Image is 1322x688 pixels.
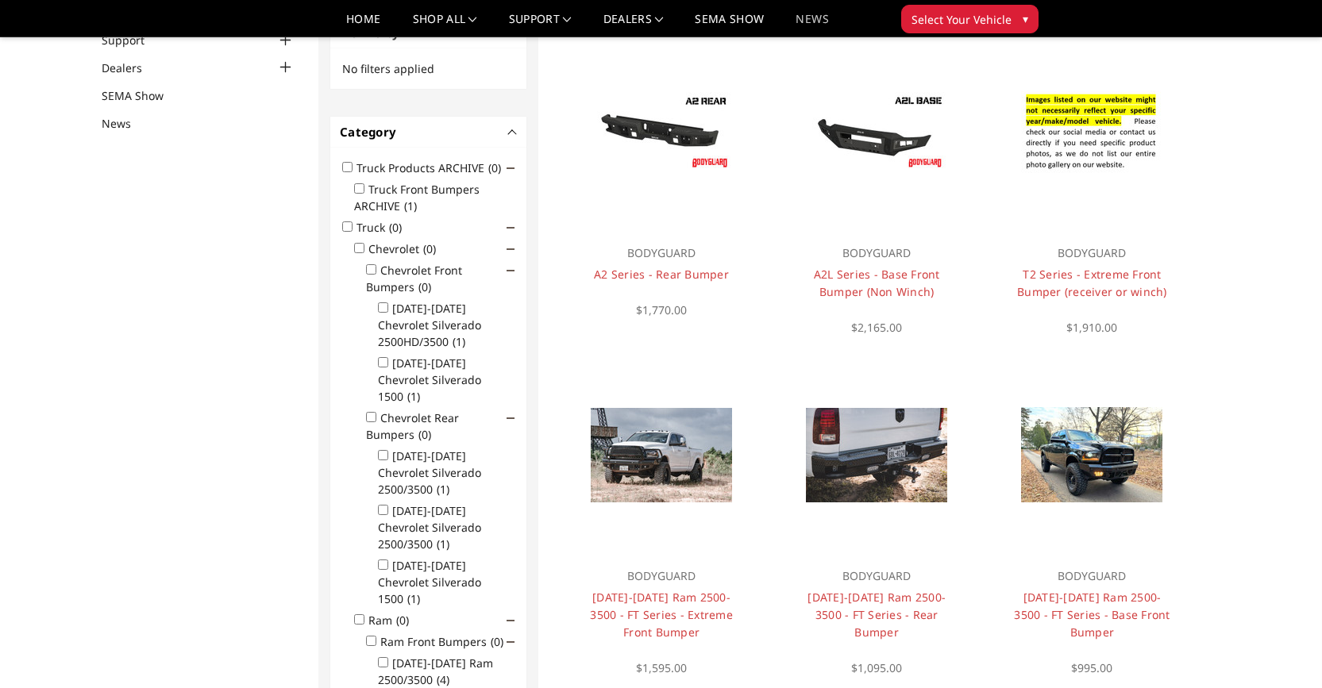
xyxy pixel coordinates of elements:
label: Truck [357,220,411,235]
button: - [509,128,517,136]
h4: Category [340,123,517,141]
a: shop all [413,13,477,37]
a: [DATE]-[DATE] Ram 2500-3500 - FT Series - Base Front Bumper [1014,590,1170,640]
span: (1) [437,536,449,552]
a: Support [102,32,164,48]
label: Chevrolet Rear Bumpers [366,410,459,442]
span: (1) [437,482,449,497]
label: Ram Front Bumpers [380,634,513,649]
a: A2 Series - Rear Bumper [594,267,729,282]
span: $1,595.00 [636,660,687,675]
p: BODYGUARD [797,244,957,263]
span: (0) [418,427,431,442]
span: $995.00 [1071,660,1112,675]
a: SEMA Show [102,87,183,104]
span: Select Your Vehicle [912,11,1012,28]
a: [DATE]-[DATE] Ram 2500-3500 - FT Series - Extreme Front Bumper [590,590,733,640]
span: (0) [491,634,503,649]
p: BODYGUARD [797,567,957,586]
span: $2,165.00 [851,320,902,335]
a: A2L Series - Base Front Bumper (Non Winch) [814,267,940,299]
span: (0) [423,241,436,256]
span: Click to show/hide children [507,224,515,232]
span: (0) [418,279,431,294]
label: Truck Products ARCHIVE [357,160,511,175]
iframe: Chat Widget [1243,612,1322,688]
label: [DATE]-[DATE] Ram 2500/3500 [378,655,493,687]
label: [DATE]-[DATE] Chevrolet Silverado 2500/3500 [378,503,481,552]
span: (1) [407,389,420,404]
label: [DATE]-[DATE] Chevrolet Silverado 2500HD/3500 [378,301,481,349]
span: $1,770.00 [636,302,687,317]
span: $1,095.00 [851,660,902,675]
a: T2 Series - Extreme Front Bumper (receiver or winch) [1017,267,1167,299]
label: Chevrolet [368,241,445,256]
span: ▾ [1023,10,1028,27]
span: Click to show/hide children [507,414,515,422]
span: (1) [407,591,420,606]
a: Dealers [102,60,162,76]
a: Support [509,13,572,37]
span: (1) [453,334,465,349]
span: $1,910.00 [1066,320,1117,335]
a: Dealers [603,13,664,37]
label: Truck Front Bumpers ARCHIVE [354,182,480,213]
label: Ram [368,613,418,628]
button: Select Your Vehicle [901,5,1039,33]
span: (0) [389,220,402,235]
a: Home [346,13,380,37]
span: (1) [404,198,417,213]
span: Click to show/hide children [507,245,515,253]
label: [DATE]-[DATE] Chevrolet Silverado 1500 [378,356,481,404]
span: Click to show/hide children [507,617,515,625]
a: SEMA Show [695,13,764,37]
span: No filters applied [342,61,434,76]
label: Chevrolet Front Bumpers [366,263,462,294]
span: Click to show/hide children [507,638,515,646]
a: News [102,115,151,132]
span: (0) [488,160,501,175]
a: News [796,13,828,37]
a: [DATE]-[DATE] Ram 2500-3500 - FT Series - Rear Bumper [807,590,946,640]
label: [DATE]-[DATE] Chevrolet Silverado 2500/3500 [378,448,481,497]
p: BODYGUARD [581,567,741,586]
p: BODYGUARD [581,244,741,263]
p: BODYGUARD [1012,567,1172,586]
label: [DATE]-[DATE] Chevrolet Silverado 1500 [378,558,481,606]
span: (0) [396,613,409,628]
p: BODYGUARD [1012,244,1172,263]
span: Click to show/hide children [507,267,515,275]
span: Click to show/hide children [507,164,515,172]
span: (4) [437,672,449,687]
